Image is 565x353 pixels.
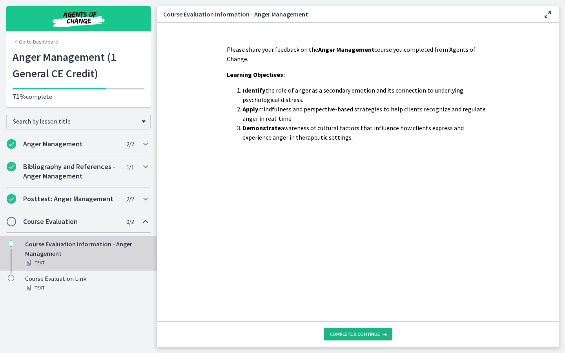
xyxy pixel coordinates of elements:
p: complete [13,92,144,101]
span: Please share your feedback on the course you completed from Agents of Change. [227,45,476,63]
li: mindfulness and perspective-based strategies to help clients recognize and regulate anger in real... [242,104,489,123]
strong: Apply [242,105,258,113]
span: 0 / 2 [126,217,134,226]
li: the role of anger as a secondary emotion and its connection to underlying psychological distress. [242,86,489,104]
li: awareness of cultural factors that influence how clients express and experience anger in therapeu... [242,123,489,142]
strong: Identify [242,86,265,94]
a: Go to Dashboard [13,38,58,45]
strong: Anger Management [318,45,374,53]
div: Course Evaluation Information - Anger Management [25,239,148,267]
span: Search by lesson title [13,117,138,125]
button: Complete & continue [324,328,392,340]
h2: Bibliography and References - Anger Management [23,162,119,181]
img: Agents of Change [31,9,126,28]
span: 71% [13,92,26,101]
div: Search by lesson title [6,114,151,129]
h3: Course Evaluation Information - Anger Management [163,9,530,19]
h1: Anger Management (1 General CE Credit) [13,49,144,82]
h2: Course Evaluation [23,217,119,226]
span: 2 / 2 [126,139,134,149]
div: Course Evaluation Link [25,274,148,293]
div: Text [25,258,148,267]
span: 2 / 2 [126,194,134,204]
strong: Demonstrate [242,124,281,132]
i: Completed [7,139,16,149]
span: Complete & continue [330,331,380,337]
i: Completed [7,162,16,171]
h2: Posttest: Anger Management [23,194,119,204]
div: Text [25,283,148,293]
span: 1 / 1 [126,162,134,171]
h2: Anger Management [23,139,119,149]
i: Completed [7,194,16,204]
span: Learning Objectives: [227,71,285,78]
